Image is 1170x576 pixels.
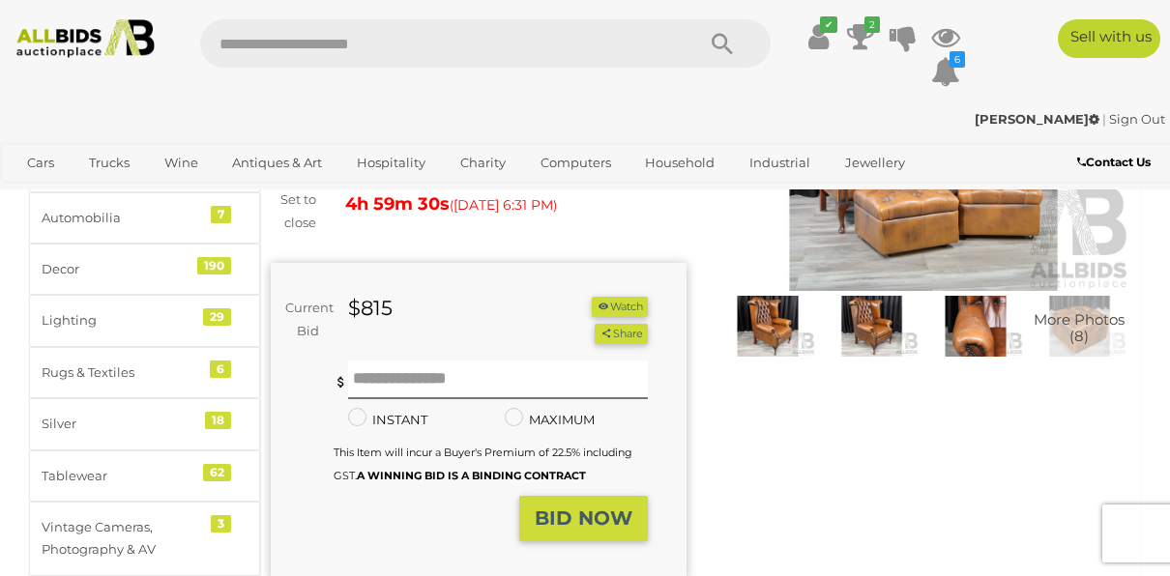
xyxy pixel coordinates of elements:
[219,147,335,179] a: Antiques & Art
[161,179,323,211] a: [GEOGRAPHIC_DATA]
[535,506,632,530] strong: BID NOW
[505,409,595,431] label: MAXIMUM
[29,295,260,346] a: Lighting 29
[357,469,586,482] b: A WINNING BID IS A BINDING CONTRACT
[519,496,648,541] button: BID NOW
[1109,111,1165,127] a: Sign Out
[76,147,142,179] a: Trucks
[720,296,815,357] img: Pair of Leather Wingback Armchairs with Lift Top Ottomans
[15,179,76,211] a: Office
[1033,296,1127,357] a: More Photos(8)
[197,257,231,274] div: 190
[674,19,771,68] button: Search
[592,297,648,317] li: Watch this item
[29,398,260,449] a: Silver 18
[975,111,1102,127] a: [PERSON_NAME]
[203,308,231,326] div: 29
[846,19,875,54] a: 2
[29,192,260,244] a: Automobilia 7
[152,147,211,179] a: Wine
[348,296,393,320] strong: $815
[975,111,1099,127] strong: [PERSON_NAME]
[29,502,260,576] a: Vintage Cameras, Photography & AV 3
[210,360,231,378] div: 6
[271,297,334,342] div: Current Bid
[448,147,518,179] a: Charity
[825,296,920,357] img: Pair of Leather Wingback Armchairs with Lift Top Ottomans
[334,446,632,481] small: This Item will incur a Buyer's Premium of 22.5% including GST.
[211,206,231,223] div: 7
[42,258,201,280] div: Decor
[528,147,624,179] a: Computers
[205,412,231,429] div: 18
[804,19,833,54] a: ✔
[42,207,201,229] div: Automobilia
[29,244,260,295] a: Decor 190
[1077,152,1155,173] a: Contact Us
[29,450,260,502] a: Tablewear 62
[450,197,557,213] span: ( )
[592,297,648,317] button: Watch
[15,147,67,179] a: Cars
[1034,312,1125,344] span: More Photos (8)
[256,188,331,234] div: Set to close
[820,16,837,33] i: ✔
[86,179,151,211] a: Sports
[833,147,918,179] a: Jewellery
[345,193,450,215] strong: 4h 59m 30s
[1102,111,1106,127] span: |
[453,196,553,214] span: [DATE] 6:31 PM
[42,361,201,384] div: Rugs & Textiles
[42,309,201,331] div: Lighting
[9,19,162,58] img: Allbids.com.au
[211,515,231,533] div: 3
[42,516,201,562] div: Vintage Cameras, Photography & AV
[42,413,201,435] div: Silver
[1033,296,1127,357] img: Pair of Leather Wingback Armchairs with Lift Top Ottomans
[632,147,727,179] a: Household
[344,147,438,179] a: Hospitality
[348,409,427,431] label: INSTANT
[29,347,260,398] a: Rugs & Textiles 6
[203,464,231,481] div: 62
[42,465,201,487] div: Tablewear
[931,54,960,89] a: 6
[864,16,880,33] i: 2
[1077,155,1151,169] b: Contact Us
[928,296,1023,357] img: Pair of Leather Wingback Armchairs with Lift Top Ottomans
[595,324,648,344] button: Share
[737,147,823,179] a: Industrial
[950,51,965,68] i: 6
[1058,19,1160,58] a: Sell with us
